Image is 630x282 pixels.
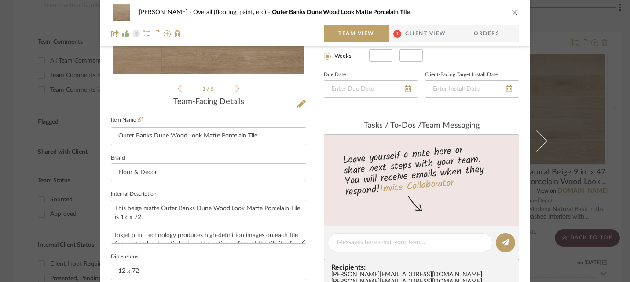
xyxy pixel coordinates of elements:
span: Tasks / To-Dos / [364,122,421,130]
input: Enter Brand [111,163,306,181]
span: Client View [405,25,446,42]
img: 8071ab09-322c-4e4b-8e4c-9d903eac1084_48x40.jpg [111,4,132,21]
div: team Messaging [324,121,519,131]
label: Due Date [324,73,346,77]
input: Enter Due Date [324,80,418,98]
label: Internal Description [111,192,157,197]
span: / [207,86,211,92]
div: Leave yourself a note here or share next steps with your team. You will receive emails when they ... [323,141,520,200]
label: Client-Facing Target Install Date [425,73,498,77]
span: Overall (flooring, paint, etc) [193,9,272,15]
input: Enter Install Date [425,80,519,98]
span: Recipients: [331,263,515,271]
span: Team View [338,25,374,42]
span: Orders [464,25,509,42]
input: Enter the dimensions of this item [111,263,306,280]
span: 1 [393,30,401,38]
input: Enter Item Name [111,127,306,145]
img: Remove from project [174,30,181,37]
span: Outer Banks Dune Wood Look Matte Porcelain Tile [272,9,410,15]
mat-radio-group: Select item type [324,37,369,62]
a: Invite Collaborator [379,175,454,197]
span: 5 [211,86,215,92]
label: Dimensions [111,255,138,259]
span: 1 [202,86,207,92]
span: [PERSON_NAME] [139,9,193,15]
label: Item Name [111,116,143,124]
button: close [511,8,519,16]
label: Weeks [333,52,352,60]
div: Team-Facing Details [111,97,306,107]
label: Brand [111,156,125,160]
